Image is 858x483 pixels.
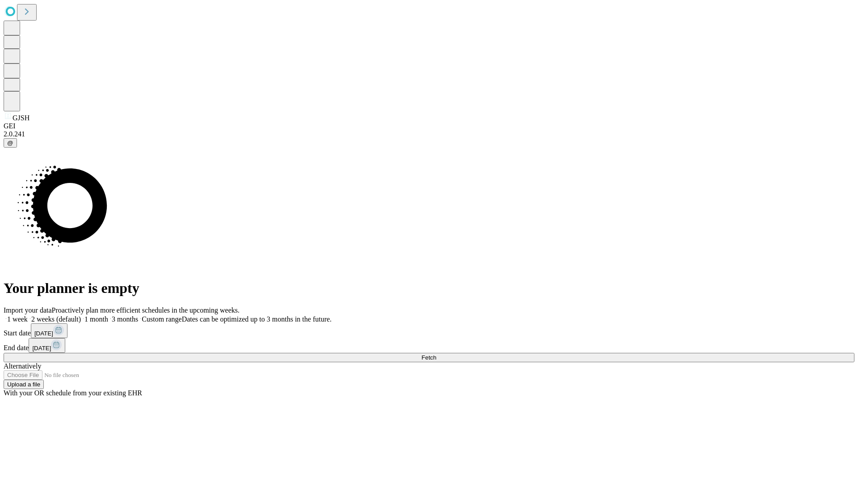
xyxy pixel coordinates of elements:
span: GJSH [13,114,29,122]
button: @ [4,138,17,148]
h1: Your planner is empty [4,280,854,297]
span: With your OR schedule from your existing EHR [4,389,142,397]
button: [DATE] [31,323,67,338]
span: 1 month [84,315,108,323]
button: Fetch [4,353,854,362]
span: Dates can be optimized up to 3 months in the future. [182,315,332,323]
span: Fetch [421,354,436,361]
div: Start date [4,323,854,338]
span: [DATE] [32,345,51,352]
span: Alternatively [4,362,41,370]
span: [DATE] [34,330,53,337]
span: @ [7,140,13,146]
span: 3 months [112,315,138,323]
span: Import your data [4,306,52,314]
button: [DATE] [29,338,65,353]
span: Proactively plan more efficient schedules in the upcoming weeks. [52,306,240,314]
div: GEI [4,122,854,130]
button: Upload a file [4,380,44,389]
span: 1 week [7,315,28,323]
span: Custom range [142,315,181,323]
div: End date [4,338,854,353]
div: 2.0.241 [4,130,854,138]
span: 2 weeks (default) [31,315,81,323]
